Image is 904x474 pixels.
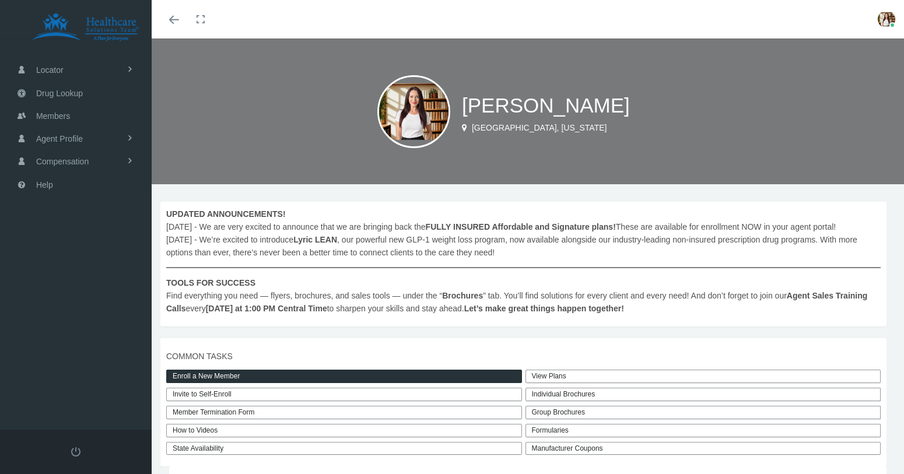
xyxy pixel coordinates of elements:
[36,128,83,150] span: Agent Profile
[36,59,64,81] span: Locator
[166,209,286,219] b: UPDATED ANNOUNCEMENTS!
[525,370,881,383] a: View Plans
[166,424,522,437] a: How to Videos
[166,208,881,315] span: [DATE] - We are very excited to announce that we are bringing back the These are available for en...
[293,235,337,244] b: Lyric LEAN
[36,82,83,104] span: Drug Lookup
[525,388,881,401] div: Individual Brochures
[525,406,881,419] div: Group Brochures
[36,174,53,196] span: Help
[206,304,327,313] b: [DATE] at 1:00 PM Central Time
[442,291,483,300] b: Brochures
[525,424,881,437] div: Formularies
[472,123,607,132] span: [GEOGRAPHIC_DATA], [US_STATE]
[426,222,616,231] b: FULLY INSURED Affordable and Signature plans!
[878,10,895,28] img: S_Profile_Picture_11571.png
[36,105,70,127] span: Members
[462,94,630,117] span: [PERSON_NAME]
[166,406,522,419] a: Member Termination Form
[166,388,522,401] a: Invite to Self-Enroll
[166,278,255,287] b: TOOLS FOR SUCCESS
[377,75,450,148] img: S_Profile_Picture_11571.png
[166,370,522,383] a: Enroll a New Member
[464,304,624,313] b: Let’s make great things happen together!
[525,442,881,455] a: Manufacturer Coupons
[166,442,522,455] a: State Availability
[15,13,155,42] img: HEALTHCARE SOLUTIONS TEAM, LLC
[166,350,881,363] span: COMMON TASKS
[36,150,89,173] span: Compensation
